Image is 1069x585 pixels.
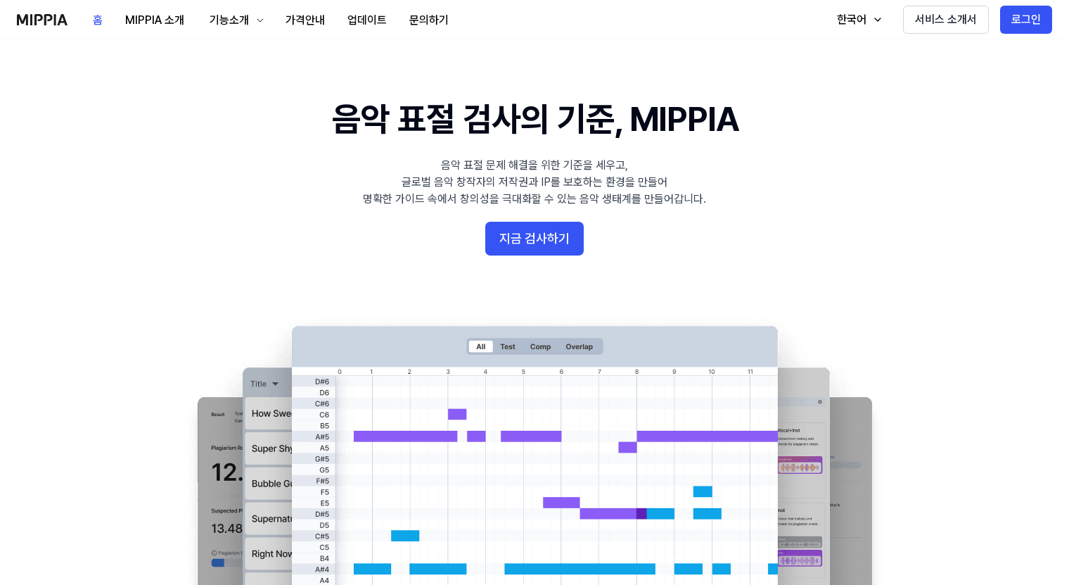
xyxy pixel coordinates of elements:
button: 가격안내 [274,6,336,34]
div: 기능소개 [207,12,252,29]
a: 업데이트 [336,1,398,39]
div: 음악 표절 문제 해결을 위한 기준을 세우고, 글로벌 음악 창작자의 저작권과 IP를 보호하는 환경을 만들어 명확한 가이드 속에서 창의성을 극대화할 수 있는 음악 생태계를 만들어... [363,157,706,208]
button: 기능소개 [196,6,274,34]
button: 문의하기 [398,6,460,34]
div: 한국어 [834,11,869,28]
button: 홈 [82,6,114,34]
a: 홈 [82,1,114,39]
button: MIPPIA 소개 [114,6,196,34]
button: 서비스 소개서 [903,6,989,34]
img: logo [17,14,68,25]
h1: 음악 표절 검사의 기준, MIPPIA [332,96,738,143]
button: 한국어 [823,6,892,34]
button: 업데이트 [336,6,398,34]
button: 지금 검사하기 [485,222,584,256]
button: 로그인 [1000,6,1052,34]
